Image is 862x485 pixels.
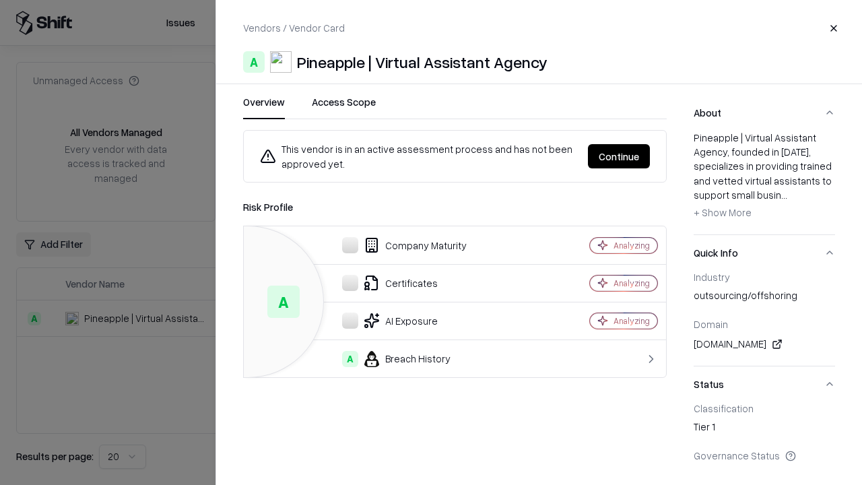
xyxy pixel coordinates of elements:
div: Domain [694,318,835,330]
div: Governance Status [694,449,835,461]
p: Vendors / Vendor Card [243,21,345,35]
div: Certificates [255,275,543,291]
button: Access Scope [312,95,376,119]
div: A [267,286,300,318]
div: Classification [694,402,835,414]
button: Continue [588,144,650,168]
div: Analyzing [614,240,650,251]
div: Pineapple | Virtual Assistant Agency, founded in [DATE], specializes in providing trained and vet... [694,131,835,224]
span: ... [781,189,787,201]
div: A [342,351,358,367]
div: outsourcing/offshoring [694,288,835,307]
div: Tier 1 [694,420,835,439]
div: Breach History [255,351,543,367]
span: + Show More [694,206,752,218]
div: Company Maturity [255,237,543,253]
div: This vendor is in an active assessment process and has not been approved yet. [260,141,577,171]
button: Status [694,366,835,402]
button: Quick Info [694,235,835,271]
button: About [694,95,835,131]
div: AI Exposure [255,313,543,329]
div: A [243,51,265,73]
div: Risk Profile [243,199,667,215]
div: About [694,131,835,234]
div: Analyzing [614,278,650,289]
div: [DOMAIN_NAME] [694,336,835,352]
button: + Show More [694,202,752,224]
div: Quick Info [694,271,835,366]
div: Pineapple | Virtual Assistant Agency [297,51,548,73]
div: Analyzing [614,315,650,327]
div: Industry [694,271,835,283]
button: Overview [243,95,285,119]
img: Pineapple | Virtual Assistant Agency [270,51,292,73]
